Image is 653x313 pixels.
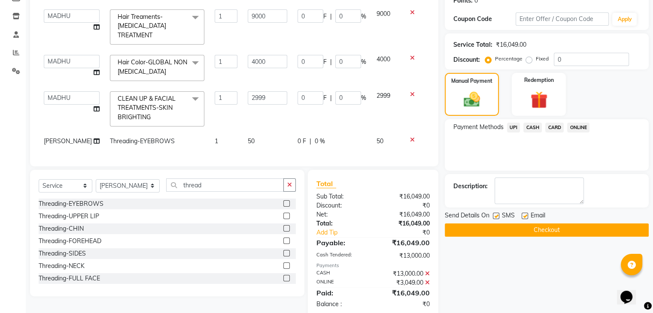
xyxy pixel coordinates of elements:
iframe: chat widget [617,279,644,304]
div: ₹16,049.00 [373,210,436,219]
div: Discount: [310,201,373,210]
img: _cash.svg [459,90,485,109]
div: ₹16,049.00 [373,238,436,248]
div: Description: [453,182,488,191]
span: Total [316,179,336,188]
a: x [152,31,156,39]
div: Total: [310,219,373,228]
div: Threading-SIDES [39,249,86,258]
div: Threading-EYEBROWS [39,199,103,208]
div: Threading-FOREHEAD [39,237,101,246]
span: Payment Methods [453,123,504,132]
div: Service Total: [453,40,492,49]
div: Threading-CHIN [39,224,84,233]
input: Enter Offer / Coupon Code [516,12,609,26]
span: 4000 [377,55,390,63]
div: Threading-NECK [39,262,85,271]
span: 50 [248,137,255,145]
button: Apply [612,13,637,26]
span: Threading-EYEBROWS [110,137,175,145]
label: Redemption [524,76,554,84]
span: % [361,57,366,66]
a: x [151,113,155,121]
span: 50 [377,137,383,145]
div: Discount: [453,55,480,64]
span: 0 F [298,137,306,146]
span: 2999 [377,92,390,99]
div: CASH [310,269,373,278]
div: Payments [316,262,430,269]
a: x [166,68,170,75]
span: Hair Treaments-[MEDICAL_DATA] TREATMENT [118,13,166,39]
div: Payable: [310,238,373,248]
span: ONLINE [567,123,589,132]
span: F [323,57,327,66]
span: | [330,93,332,102]
div: Paid: [310,288,373,298]
div: ₹3,049.00 [373,278,436,287]
div: Threading-UPPER LIP [39,212,99,221]
div: ₹13,000.00 [373,269,436,278]
span: [PERSON_NAME] [44,137,92,145]
span: % [361,12,366,21]
a: Add Tip [310,228,383,237]
div: ₹13,000.00 [373,251,436,260]
span: Send Details On [445,211,489,222]
div: ₹16,049.00 [373,288,436,298]
span: Hair Color-GLOBAL NON [MEDICAL_DATA] [118,58,187,75]
span: | [310,137,311,146]
span: F [323,93,327,102]
input: Search or Scan [166,178,283,192]
div: ₹0 [373,201,436,210]
span: UPI [507,123,520,132]
div: ₹0 [383,228,436,237]
div: Sub Total: [310,192,373,201]
label: Percentage [495,55,522,63]
div: ₹16,049.00 [373,192,436,201]
div: Net: [310,210,373,219]
div: Cash Tendered: [310,251,373,260]
span: CARD [545,123,564,132]
span: % [361,93,366,102]
span: F [323,12,327,21]
div: Coupon Code [453,15,516,24]
div: Balance : [310,300,373,309]
span: CLEAN UP & FACIAL TREATMENTS-SKIN BRIGHTING [118,95,176,121]
div: ₹0 [373,300,436,309]
span: 0 % [315,137,325,146]
span: 9000 [377,10,390,18]
span: SMS [502,211,515,222]
div: ₹16,049.00 [373,219,436,228]
div: ONLINE [310,278,373,287]
div: ₹16,049.00 [496,40,526,49]
label: Manual Payment [451,77,492,85]
span: 1 [215,137,218,145]
div: Threading-FULL FACE [39,274,100,283]
button: Checkout [445,223,649,237]
span: CASH [523,123,542,132]
span: | [330,57,332,66]
label: Fixed [536,55,549,63]
span: | [330,12,332,21]
img: _gift.svg [525,89,553,111]
span: Email [531,211,545,222]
